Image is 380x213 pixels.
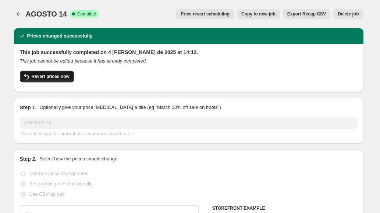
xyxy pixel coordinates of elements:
h6: STOREFRONT EXAMPLE [212,205,358,211]
input: 30% off holiday sale [20,117,358,129]
span: Revert prices now [32,74,70,79]
i: This job cannot be edited because it has already completed. [20,58,147,64]
button: Copy to new job [237,9,280,19]
h2: Step 1. [20,104,37,111]
span: Copy to new job [241,11,276,17]
button: Price change jobs [14,9,24,19]
button: Delete job [333,9,363,19]
span: Use bulk price change rules [29,171,88,176]
h2: Step 2. [20,155,37,163]
span: This title is just for internal use, customers won't see it [20,131,134,136]
span: Use CSV upload [29,191,65,197]
span: Price revert scheduling [181,11,230,17]
span: Set product prices individually [29,181,93,187]
h2: This job successfully completed on 4 [PERSON_NAME] de 2025 at 14:12. [20,49,358,56]
span: Export Recap CSV [287,11,326,17]
span: AGOSTO 14 [26,10,67,18]
span: Delete job [338,11,359,17]
button: Price revert scheduling [176,9,234,19]
button: Revert prices now [20,71,74,82]
h2: Prices changed successfully [27,32,93,40]
button: Export Recap CSV [283,9,330,19]
p: Optionally give your price [MEDICAL_DATA] a title (eg "March 30% off sale on boots") [39,104,221,111]
p: Select how the prices should change [39,155,117,163]
span: Complete [77,11,96,17]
